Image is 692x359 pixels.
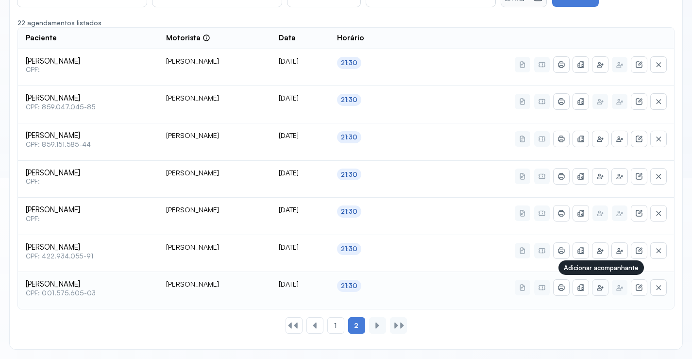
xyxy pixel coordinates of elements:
div: 21:30 [341,171,358,179]
span: CPF: [26,177,151,186]
span: Data [279,34,296,43]
div: 22 agendamentos listados [17,18,675,27]
span: CPF: 859.151.585-44 [26,140,151,149]
div: 21:30 [341,59,358,67]
div: [DATE] [279,243,321,252]
div: [PERSON_NAME] [166,280,263,289]
span: CPF: 859.047.045-85 [26,103,151,111]
span: 2 [354,321,358,330]
span: [PERSON_NAME] [26,243,151,252]
div: [DATE] [279,57,321,66]
span: [PERSON_NAME] [26,57,151,66]
div: [DATE] [279,94,321,103]
span: Paciente [26,34,57,43]
span: [PERSON_NAME] [26,280,151,289]
span: [PERSON_NAME] [26,205,151,215]
span: [PERSON_NAME] [26,131,151,140]
div: Motorista [166,34,210,43]
div: [PERSON_NAME] [166,205,263,214]
div: [PERSON_NAME] [166,243,263,252]
span: Horário [337,34,364,43]
div: 21:30 [341,282,358,290]
span: [PERSON_NAME] [26,169,151,178]
div: 21:30 [341,133,358,141]
div: [DATE] [279,169,321,177]
span: 1 [334,322,337,330]
div: [DATE] [279,280,321,289]
div: [PERSON_NAME] [166,94,263,103]
div: [DATE] [279,131,321,140]
span: CPF: [26,215,151,223]
div: 21:30 [341,96,358,104]
div: 21:30 [341,245,358,253]
span: CPF: 422.934.055-91 [26,252,151,260]
div: [PERSON_NAME] [166,57,263,66]
div: [PERSON_NAME] [166,131,263,140]
div: 21:30 [341,207,358,216]
div: [PERSON_NAME] [166,169,263,177]
span: [PERSON_NAME] [26,94,151,103]
span: CPF: 001.575.605-03 [26,289,151,297]
div: [DATE] [279,205,321,214]
span: CPF: [26,66,151,74]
